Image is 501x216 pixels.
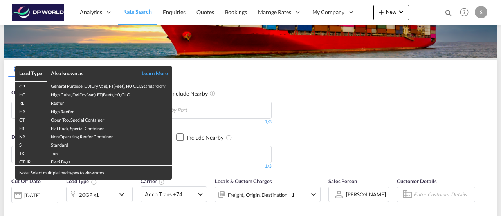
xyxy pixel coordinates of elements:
td: RE [15,98,47,106]
td: Flat Rack, Special Container [47,123,172,132]
td: Flexi Bags [47,157,172,165]
td: General Purpose, DV(Dry Van), FT(Feet), H0, CLI, Standard dry [47,81,172,90]
td: Standard [47,140,172,148]
td: High Cube, DV(Dry Van), FT(Feet), H0, CLO [47,90,172,98]
td: GP [15,81,47,90]
div: Also known as [51,70,133,77]
td: S [15,140,47,148]
td: HR [15,107,47,115]
td: HC [15,90,47,98]
td: OT [15,115,47,123]
th: Load Type [15,66,47,81]
a: Learn More [133,70,168,77]
div: Note: Select multiple load types to view rates [15,166,172,180]
td: Non Operating Reefer Container [47,132,172,140]
td: Reefer [47,98,172,106]
td: OTHR [15,157,47,165]
td: TK [15,149,47,157]
td: FR [15,123,47,132]
td: Tank [47,149,172,157]
td: Open Top, Special Container [47,115,172,123]
td: High Reefer [47,107,172,115]
td: NR [15,132,47,140]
